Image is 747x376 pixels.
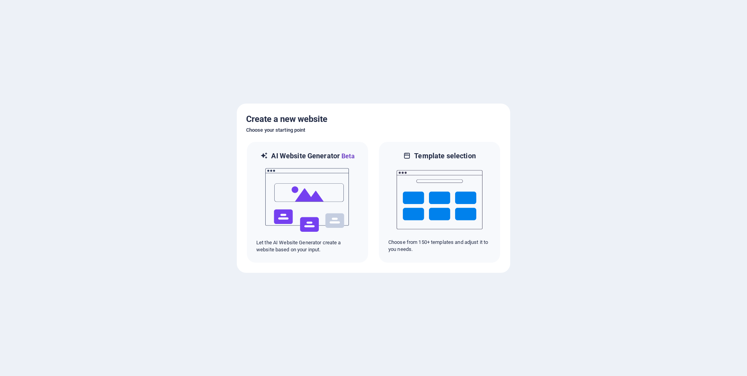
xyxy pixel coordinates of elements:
[246,141,369,263] div: AI Website GeneratorBetaaiLet the AI Website Generator create a website based on your input.
[246,113,501,125] h5: Create a new website
[256,239,359,253] p: Let the AI Website Generator create a website based on your input.
[340,152,355,160] span: Beta
[264,161,350,239] img: ai
[378,141,501,263] div: Template selectionChoose from 150+ templates and adjust it to you needs.
[246,125,501,135] h6: Choose your starting point
[271,151,354,161] h6: AI Website Generator
[388,239,491,253] p: Choose from 150+ templates and adjust it to you needs.
[414,151,475,161] h6: Template selection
